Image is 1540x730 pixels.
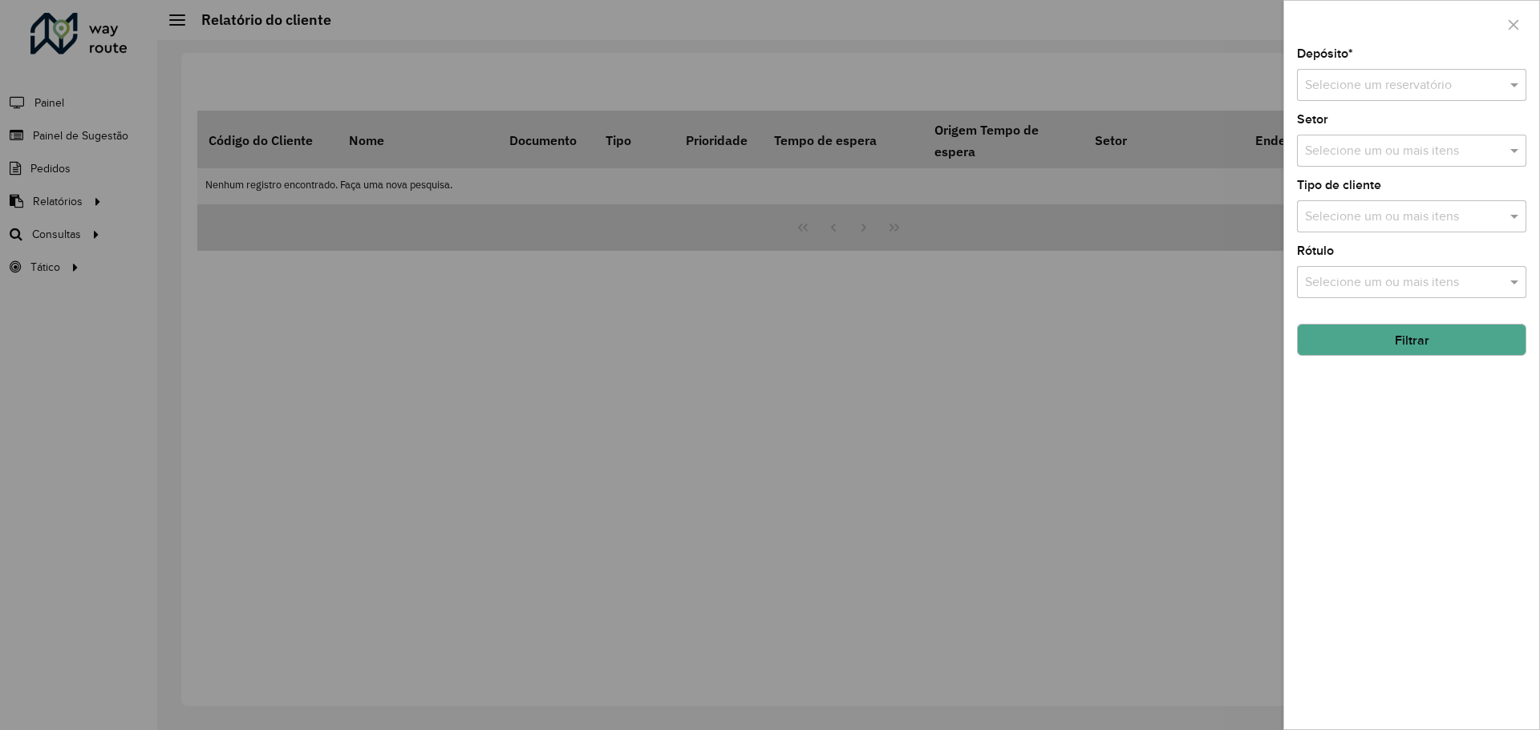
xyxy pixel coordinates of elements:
font: Tipo de cliente [1297,178,1381,192]
font: Depósito [1297,46,1348,60]
button: Filtrar [1297,324,1526,356]
font: Setor [1297,112,1328,126]
font: Rótulo [1297,244,1334,257]
font: Filtrar [1395,333,1429,347]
